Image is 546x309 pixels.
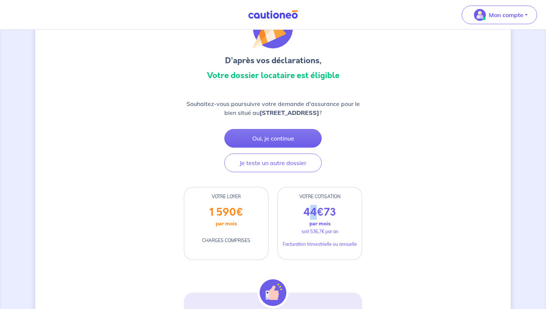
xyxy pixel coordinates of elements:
p: Facturation trimestrielle ou annuelle [283,241,357,248]
button: illu_account_valid_menu.svgMon compte [462,6,537,24]
p: 1 590 € [209,206,243,219]
p: Souhaitez-vous poursuivre votre demande d'assurance pour le bien situé au ? [184,99,362,117]
div: VOTRE LOYER [184,193,268,200]
p: par mois [216,219,237,228]
span: 73 [324,205,336,220]
strong: [STREET_ADDRESS] [260,109,319,116]
h3: D’après vos déclarations, [184,55,362,67]
p: 44 [303,206,336,219]
p: par mois [309,219,331,228]
p: CHARGES COMPRISES [202,237,250,244]
button: Oui, je continue [224,129,322,148]
div: VOTRE COTISATION [278,193,362,200]
img: Cautioneo [245,10,301,19]
p: Mon compte [489,10,523,19]
span: € [317,205,324,220]
img: illu_account_valid_menu.svg [474,9,486,21]
button: Je teste un autre dossier [224,154,322,172]
img: illu_alert_hand.svg [260,279,286,306]
p: soit 536,7€ par an [302,228,338,235]
h3: Votre dossier locataire est éligible [184,70,362,81]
